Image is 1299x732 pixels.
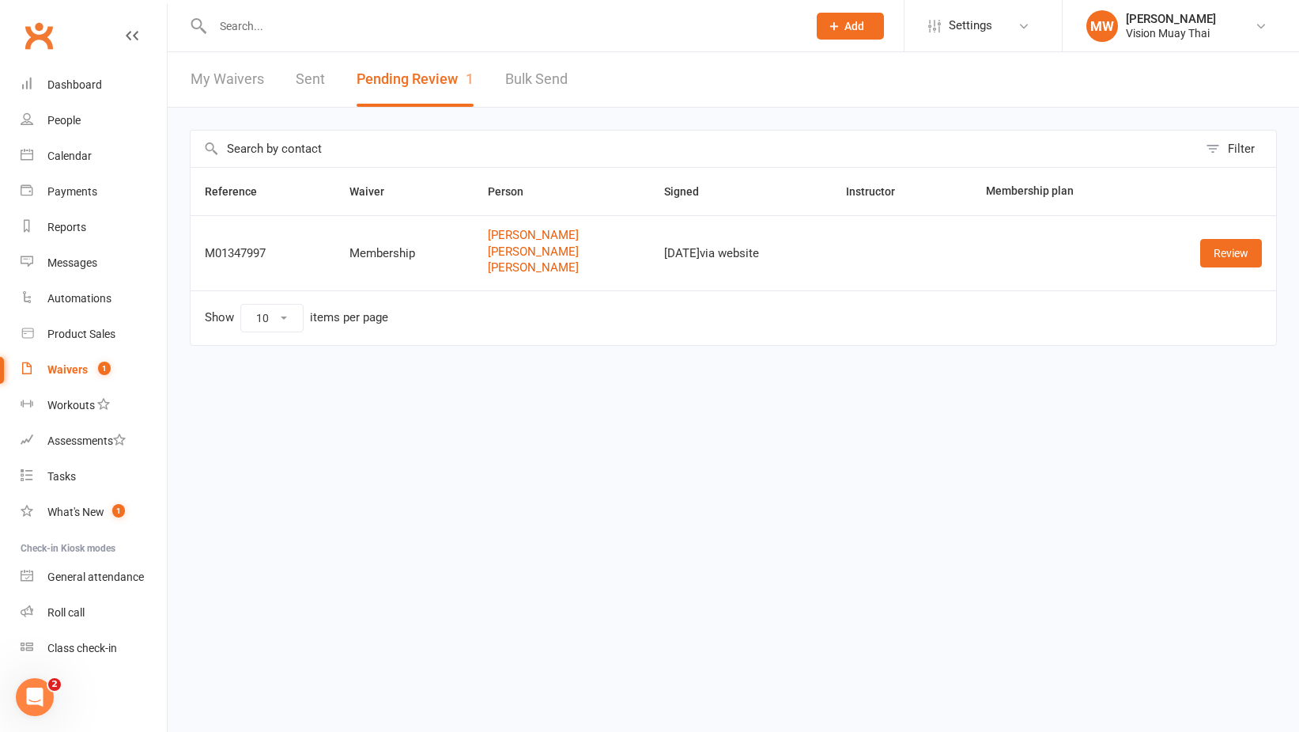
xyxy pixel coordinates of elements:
[208,15,796,37] input: Search...
[846,185,912,198] span: Instructor
[466,70,474,87] span: 1
[21,281,167,317] a: Automations
[1200,239,1262,267] a: Review
[21,459,167,495] a: Tasks
[98,362,111,375] span: 1
[1086,10,1118,42] div: MW
[191,131,1198,167] input: Search by contact
[47,642,117,654] div: Class check-in
[21,559,167,595] a: General attendance kiosk mode
[47,185,97,198] div: Payments
[21,67,167,103] a: Dashboard
[47,506,104,518] div: What's New
[47,328,115,340] div: Product Sales
[488,185,541,198] span: Person
[47,434,126,447] div: Assessments
[205,304,388,332] div: Show
[21,138,167,174] a: Calendar
[21,631,167,666] a: Class kiosk mode
[47,256,97,269] div: Messages
[1126,12,1216,26] div: [PERSON_NAME]
[191,52,264,107] a: My Waivers
[357,52,474,107] button: Pending Review1
[664,185,716,198] span: Signed
[846,182,912,201] button: Instructor
[349,185,402,198] span: Waiver
[19,16,59,55] a: Clubworx
[505,52,568,107] a: Bulk Send
[21,103,167,138] a: People
[488,245,636,259] a: [PERSON_NAME]
[296,52,325,107] a: Sent
[21,388,167,423] a: Workouts
[21,317,167,352] a: Product Sales
[310,311,388,324] div: items per page
[47,399,95,412] div: Workouts
[488,229,636,242] a: [PERSON_NAME]
[47,78,102,91] div: Dashboard
[949,8,992,44] span: Settings
[21,210,167,245] a: Reports
[349,182,402,201] button: Waiver
[349,247,459,260] div: Membership
[205,185,274,198] span: Reference
[47,114,81,127] div: People
[47,150,92,162] div: Calendar
[844,20,864,32] span: Add
[21,174,167,210] a: Payments
[817,13,884,40] button: Add
[112,504,125,518] span: 1
[1126,26,1216,40] div: Vision Muay Thai
[21,495,167,530] a: What's New1
[21,595,167,631] a: Roll call
[47,470,76,483] div: Tasks
[21,245,167,281] a: Messages
[21,423,167,459] a: Assessments
[47,606,85,619] div: Roll call
[1198,131,1276,167] button: Filter
[47,363,88,376] div: Waivers
[48,678,61,691] span: 2
[47,292,111,305] div: Automations
[47,221,86,233] div: Reports
[488,261,636,275] a: [PERSON_NAME]
[664,182,716,201] button: Signed
[972,168,1143,215] th: Membership plan
[1228,139,1255,158] div: Filter
[488,182,541,201] button: Person
[205,247,321,260] div: M01347997
[21,352,167,388] a: Waivers 1
[205,182,274,201] button: Reference
[47,571,144,583] div: General attendance
[664,247,818,260] div: [DATE] via website
[16,678,54,716] iframe: Intercom live chat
